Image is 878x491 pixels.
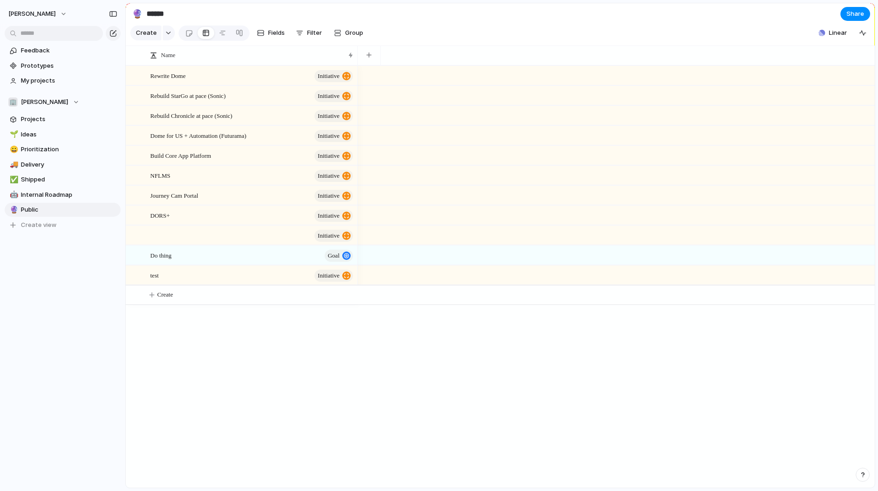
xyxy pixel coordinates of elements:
button: Linear [815,26,851,40]
div: 😀 [10,144,16,155]
a: 😀Prioritization [5,142,121,156]
button: 🤖 [8,190,18,200]
button: initiative [314,130,353,142]
div: 🔮 [132,7,142,20]
span: Share [846,9,864,19]
a: Projects [5,112,121,126]
button: Group [329,26,368,40]
a: Prototypes [5,59,121,73]
span: initiative [318,229,340,242]
span: [PERSON_NAME] [21,97,68,107]
a: 🚚Delivery [5,158,121,172]
div: 🔮 [10,205,16,215]
a: 🌱Ideas [5,128,121,142]
span: goal [328,249,340,262]
span: Build Core App Platform [150,150,211,161]
span: initiative [318,189,340,202]
span: Do thing [150,250,172,260]
span: Filter [307,28,322,38]
button: initiative [314,150,353,162]
span: Rebuild StarGo at pace (Sonic) [150,90,225,101]
div: ✅ [10,174,16,185]
span: Journey Cam Portal [150,190,198,200]
button: initiative [314,110,353,122]
button: Create view [5,218,121,232]
span: Projects [21,115,117,124]
span: Group [345,28,363,38]
span: Dome for US + Automation (Futurama) [150,130,246,141]
button: 🌱 [8,130,18,139]
span: Prototypes [21,61,117,71]
button: initiative [314,210,353,222]
a: My projects [5,74,121,88]
button: ✅ [8,175,18,184]
span: DORS+ [150,210,170,220]
span: Fields [268,28,285,38]
button: Filter [292,26,326,40]
span: NFLMS [150,170,170,181]
span: initiative [318,209,340,222]
button: 🏢[PERSON_NAME] [5,95,121,109]
span: Create [157,290,173,299]
span: initiative [318,129,340,142]
div: 🤖 [10,189,16,200]
span: Create view [21,220,57,230]
span: initiative [318,70,340,83]
span: Delivery [21,160,117,169]
span: initiative [318,169,340,182]
span: initiative [318,90,340,103]
button: initiative [314,230,353,242]
div: 🏢 [8,97,18,107]
span: Rebuild Chronicle at pace (Sonic) [150,110,232,121]
span: Feedback [21,46,117,55]
span: test [150,270,159,280]
button: 😀 [8,145,18,154]
span: Internal Roadmap [21,190,117,200]
button: Create [130,26,161,40]
span: initiative [318,110,340,123]
button: goal [325,250,353,262]
button: initiative [314,270,353,282]
span: Public [21,205,117,214]
a: ✅Shipped [5,173,121,187]
span: initiative [318,269,340,282]
span: Rewrite Dome [150,70,186,81]
div: 🚚 [10,159,16,170]
div: 🌱 [10,129,16,140]
span: Ideas [21,130,117,139]
button: Fields [253,26,288,40]
span: Shipped [21,175,117,184]
span: initiative [318,149,340,162]
button: 🔮 [130,6,145,21]
button: 🚚 [8,160,18,169]
span: Create [136,28,157,38]
button: initiative [314,170,353,182]
a: 🔮Public [5,203,121,217]
button: 🔮 [8,205,18,214]
span: My projects [21,76,117,85]
a: 🤖Internal Roadmap [5,188,121,202]
button: Share [840,7,870,21]
span: Linear [829,28,847,38]
button: [PERSON_NAME] [4,6,72,21]
button: initiative [314,90,353,102]
span: Prioritization [21,145,117,154]
button: initiative [314,190,353,202]
span: [PERSON_NAME] [8,9,56,19]
button: initiative [314,70,353,82]
a: Feedback [5,44,121,58]
span: Name [161,51,175,60]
